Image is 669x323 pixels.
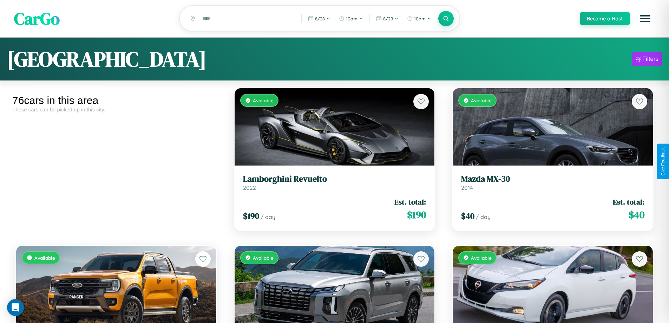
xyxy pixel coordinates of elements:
[243,174,426,191] a: Lamborghini Revuelto2022
[335,13,367,24] button: 10am
[414,16,426,21] span: 10am
[243,210,259,222] span: $ 190
[461,210,474,222] span: $ 40
[394,197,426,207] span: Est. total:
[373,13,402,24] button: 8/29
[635,9,655,28] button: Open menu
[632,52,662,66] button: Filters
[304,13,334,24] button: 8/28
[34,255,55,261] span: Available
[315,16,325,21] span: 8 / 28
[12,106,220,112] div: These cars can be picked up in this city.
[253,97,274,103] span: Available
[243,184,256,191] span: 2022
[346,16,358,21] span: 10am
[404,13,435,24] button: 10am
[461,174,644,191] a: Mazda MX-302014
[471,97,492,103] span: Available
[613,197,644,207] span: Est. total:
[7,299,24,316] div: Open Intercom Messenger
[461,174,644,184] h3: Mazda MX-30
[383,16,393,21] span: 8 / 29
[7,45,206,73] h1: [GEOGRAPHIC_DATA]
[14,7,60,30] span: CarGo
[407,208,426,222] span: $ 190
[461,184,473,191] span: 2014
[12,95,220,106] div: 76 cars in this area
[243,174,426,184] h3: Lamborghini Revuelto
[476,213,491,220] span: / day
[580,12,630,25] button: Become a Host
[661,147,665,176] div: Give Feedback
[261,213,275,220] span: / day
[629,208,644,222] span: $ 40
[642,56,658,63] div: Filters
[471,255,492,261] span: Available
[253,255,274,261] span: Available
